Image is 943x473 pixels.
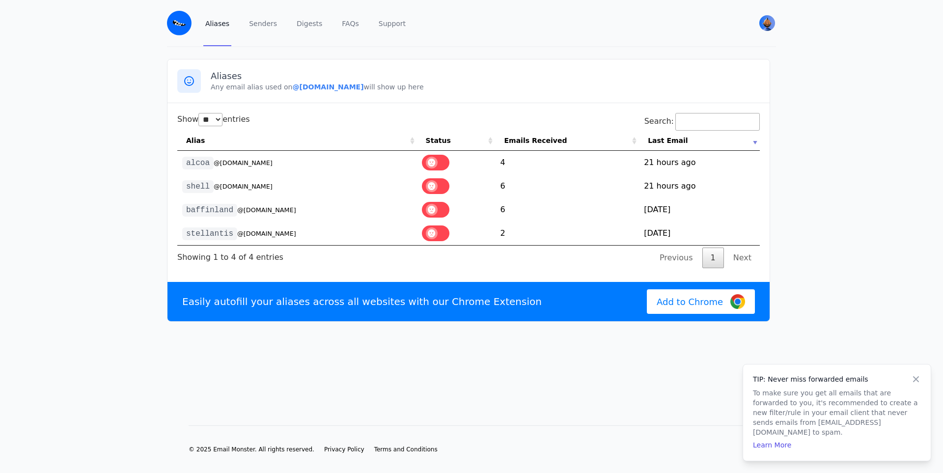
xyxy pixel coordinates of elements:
[495,222,639,245] td: 2
[237,206,296,214] small: @[DOMAIN_NAME]
[639,222,760,245] td: [DATE]
[182,157,214,169] code: alcoa
[211,82,760,92] p: Any email alias used on will show up here
[182,295,542,308] p: Easily autofill your aliases across all websites with our Chrome Extension
[644,116,760,126] label: Search:
[182,204,237,217] code: baffinland
[725,248,760,268] a: Next
[639,151,760,174] td: 21 hours ago
[639,174,760,198] td: 21 hours ago
[237,230,296,237] small: @[DOMAIN_NAME]
[177,114,250,124] label: Show entries
[495,174,639,198] td: 6
[753,441,791,449] a: Learn More
[675,113,760,131] input: Search:
[198,113,222,126] select: Showentries
[730,294,745,309] img: Google Chrome Logo
[657,295,723,308] span: Add to Chrome
[214,159,273,167] small: @[DOMAIN_NAME]
[758,14,776,32] button: User menu
[214,183,273,190] small: @[DOMAIN_NAME]
[182,180,214,193] code: shell
[324,445,364,453] a: Privacy Policy
[639,131,760,151] th: Last Email: activate to sort column ascending
[182,227,237,240] code: stellantis
[189,445,314,453] li: © 2025 Email Monster. All rights reserved.
[292,83,363,91] b: @[DOMAIN_NAME]
[647,289,755,314] a: Add to Chrome
[495,131,639,151] th: Emails Received: activate to sort column ascending
[177,131,417,151] th: Alias: activate to sort column ascending
[753,374,921,384] h4: TIP: Never miss forwarded emails
[417,131,496,151] th: Status: activate to sort column ascending
[495,151,639,174] td: 4
[211,70,760,82] h3: Aliases
[651,248,701,268] a: Previous
[759,15,775,31] img: hary's Avatar
[374,445,438,453] a: Terms and Conditions
[639,198,760,222] td: [DATE]
[702,248,724,268] a: 1
[374,446,438,453] span: Terms and Conditions
[753,388,921,437] p: To make sure you get all emails that are forwarded to you, it's recommended to create a new filte...
[177,246,283,263] div: Showing 1 to 4 of 4 entries
[495,198,639,222] td: 6
[167,11,192,35] img: Email Monster
[324,446,364,453] span: Privacy Policy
